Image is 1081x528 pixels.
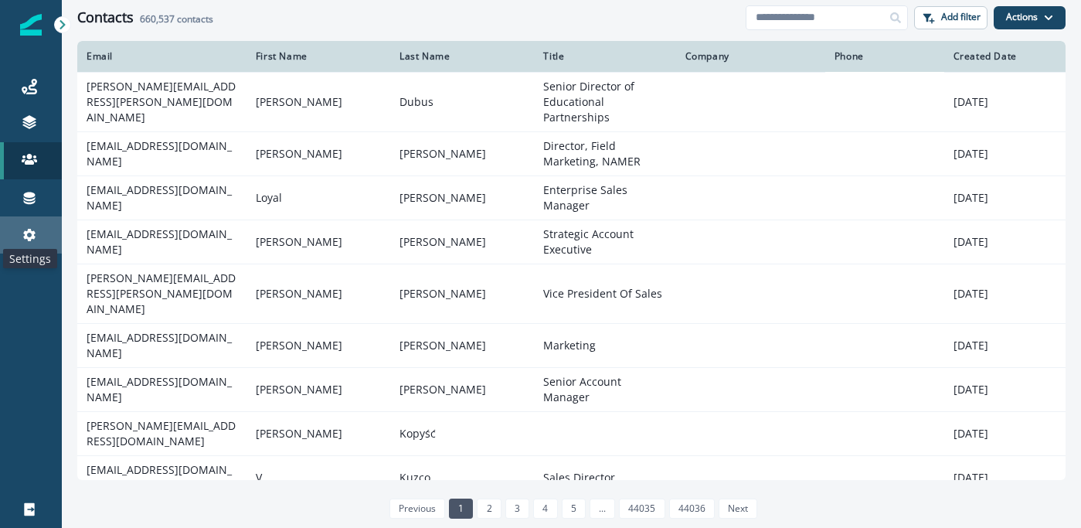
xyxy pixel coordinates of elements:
p: [DATE] [954,286,1056,301]
td: [EMAIL_ADDRESS][DOMAIN_NAME] [77,220,246,264]
p: Sales Director [543,470,666,485]
td: Kuzco [390,455,534,499]
a: [PERSON_NAME][EMAIL_ADDRESS][DOMAIN_NAME][PERSON_NAME]Kopyść[DATE] [77,411,1066,455]
p: Senior Account Manager [543,374,666,405]
a: Page 44035 [619,499,665,519]
td: [PERSON_NAME] [390,220,534,264]
td: [PERSON_NAME] [246,131,390,175]
p: Marketing [543,338,666,353]
div: Company [685,50,816,63]
td: Dubus [390,72,534,131]
div: Last Name [399,50,525,63]
button: Add filter [914,6,988,29]
p: [DATE] [954,190,1056,206]
div: Email [87,50,237,63]
div: Created Date [954,50,1056,63]
td: [EMAIL_ADDRESS][DOMAIN_NAME] [77,131,246,175]
td: [PERSON_NAME] [246,220,390,264]
a: [EMAIL_ADDRESS][DOMAIN_NAME]V.KuzcoSales Director[DATE] [77,455,1066,499]
a: [EMAIL_ADDRESS][DOMAIN_NAME][PERSON_NAME][PERSON_NAME]Strategic Account Executive[DATE] [77,220,1066,264]
div: Title [543,50,666,63]
td: [EMAIL_ADDRESS][DOMAIN_NAME] [77,323,246,367]
p: [DATE] [954,382,1056,397]
td: Kopyść [390,411,534,455]
a: Page 2 [477,499,501,519]
td: [PERSON_NAME][EMAIL_ADDRESS][PERSON_NAME][DOMAIN_NAME] [77,264,246,323]
td: [PERSON_NAME] [246,367,390,411]
td: [PERSON_NAME] [246,323,390,367]
p: Senior Director of Educational Partnerships [543,79,666,125]
td: [PERSON_NAME] [390,131,534,175]
p: [DATE] [954,146,1056,162]
td: Loyal [246,175,390,220]
a: [EMAIL_ADDRESS][DOMAIN_NAME][PERSON_NAME][PERSON_NAME]Senior Account Manager[DATE] [77,367,1066,411]
a: Page 3 [505,499,529,519]
a: Jump forward [590,499,615,519]
a: [EMAIL_ADDRESS][DOMAIN_NAME][PERSON_NAME][PERSON_NAME]Director, Field Marketing, NAMER[DATE] [77,131,1066,175]
div: First Name [256,50,381,63]
a: Page 4 [533,499,557,519]
p: [DATE] [954,470,1056,485]
div: Phone [835,50,935,63]
a: Page 1 is your current page [449,499,473,519]
span: 660,537 [140,12,175,26]
p: Director, Field Marketing, NAMER [543,138,666,169]
button: Actions [994,6,1066,29]
a: Page 5 [562,499,586,519]
a: [EMAIL_ADDRESS][DOMAIN_NAME][PERSON_NAME][PERSON_NAME]Marketing[DATE] [77,323,1066,367]
h2: contacts [140,14,213,25]
td: V. [246,455,390,499]
p: [DATE] [954,338,1056,353]
td: [PERSON_NAME] [246,264,390,323]
td: [EMAIL_ADDRESS][DOMAIN_NAME] [77,175,246,220]
p: [DATE] [954,426,1056,441]
td: [PERSON_NAME] [246,72,390,131]
td: [PERSON_NAME] [390,264,534,323]
td: [EMAIL_ADDRESS][DOMAIN_NAME] [77,367,246,411]
a: [EMAIL_ADDRESS][DOMAIN_NAME]Loyal[PERSON_NAME]Enterprise Sales Manager[DATE] [77,175,1066,220]
p: Enterprise Sales Manager [543,182,666,213]
p: [DATE] [954,94,1056,110]
ul: Pagination [386,499,758,519]
td: [PERSON_NAME] [390,367,534,411]
a: Page 44036 [669,499,715,519]
img: Inflection [20,14,42,36]
a: Next page [719,499,757,519]
p: [DATE] [954,234,1056,250]
td: [PERSON_NAME] [246,411,390,455]
td: [PERSON_NAME] [390,323,534,367]
p: Vice President Of Sales [543,286,666,301]
td: [PERSON_NAME] [390,175,534,220]
a: [PERSON_NAME][EMAIL_ADDRESS][PERSON_NAME][DOMAIN_NAME][PERSON_NAME]DubusSenior Director of Educat... [77,72,1066,131]
a: [PERSON_NAME][EMAIL_ADDRESS][PERSON_NAME][DOMAIN_NAME][PERSON_NAME][PERSON_NAME]Vice President Of... [77,264,1066,323]
p: Strategic Account Executive [543,227,666,257]
td: [PERSON_NAME][EMAIL_ADDRESS][DOMAIN_NAME] [77,411,246,455]
p: Add filter [941,12,981,22]
td: [PERSON_NAME][EMAIL_ADDRESS][PERSON_NAME][DOMAIN_NAME] [77,72,246,131]
td: [EMAIL_ADDRESS][DOMAIN_NAME] [77,455,246,499]
h1: Contacts [77,9,134,26]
